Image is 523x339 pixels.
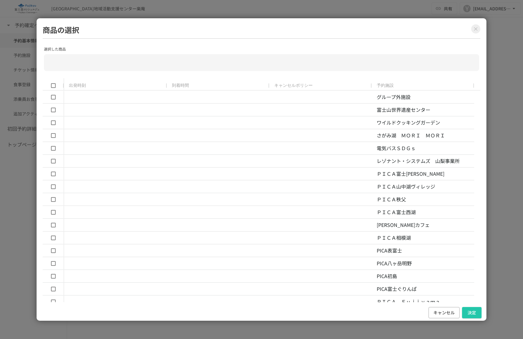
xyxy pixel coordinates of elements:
p: ＰＩＣＡ富士[PERSON_NAME] [377,170,469,178]
button: 決定 [462,307,482,318]
p: レゾナント・システムズ 山梨事業所 [377,157,469,165]
h2: 商品の選択 [43,24,480,39]
p: PICA表富士 [377,247,469,255]
p: ＰＩＣＡ相模湖 [377,234,469,242]
p: PICA八ヶ岳明野 [377,260,469,267]
span: 到着時間 [172,83,189,88]
button: Close modal [471,24,480,34]
button: キャンセル [429,307,460,318]
p: 電気バスＳＤＧｓ [377,144,469,152]
p: ＰＩＣＡ Ｆｕｊｉｙａｍａ [377,298,469,306]
p: [PERSON_NAME]カフェ [377,221,469,229]
span: 予約施設 [377,83,394,88]
span: 出発時刻 [69,83,86,88]
p: ワイルドクッキングガーデン [377,119,469,127]
p: 富士山世界遺産センター [377,106,469,114]
p: PICA富士ぐりんぱ [377,285,469,293]
p: グループ外施設 [377,93,469,101]
p: ＰＩＣＡ山中湖ヴィレッジ [377,183,469,191]
p: PICA初島 [377,272,469,280]
span: キャンセルポリシー [274,83,313,88]
p: 選択した商品 [44,46,479,52]
p: ＰＩＣＡ秩父 [377,196,469,203]
p: さがみ湖 ＭＯＲＩ ＭＯＲＩ [377,132,469,139]
p: ＰＩＣＡ富士西湖 [377,208,469,216]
